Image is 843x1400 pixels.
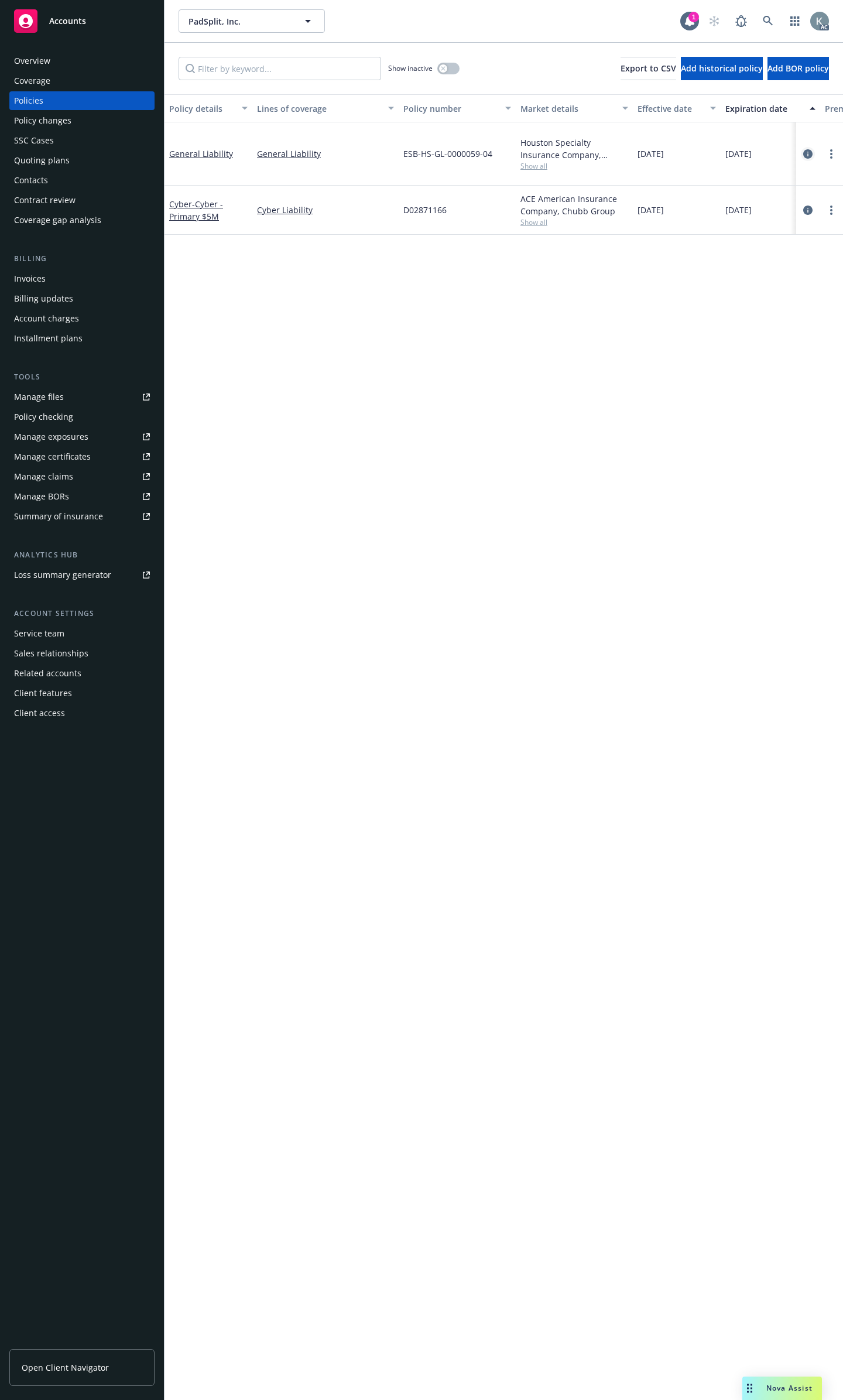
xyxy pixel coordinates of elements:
[14,447,91,466] div: Manage certificates
[9,191,155,210] a: Contract review
[257,148,394,160] a: General Liability
[14,408,73,426] div: Policy checking
[189,15,290,28] span: PadSplit, Inc.
[638,148,664,160] span: [DATE]
[9,684,155,703] a: Client features
[520,193,628,217] div: ACE American Insurance Company, Chubb Group
[721,94,820,122] button: Expiration date
[9,371,155,383] div: Tools
[681,63,763,74] span: Add historical policy
[824,203,838,217] a: more
[9,664,155,683] a: Related accounts
[725,148,752,160] span: [DATE]
[9,408,155,426] a: Policy checking
[520,161,628,171] span: Show all
[9,704,155,723] a: Client access
[14,71,50,90] div: Coverage
[9,52,155,70] a: Overview
[9,447,155,466] a: Manage certificates
[14,388,64,406] div: Manage files
[14,507,103,526] div: Summary of insurance
[388,63,433,73] span: Show inactive
[520,217,628,227] span: Show all
[688,12,699,22] div: 1
[169,102,235,115] div: Policy details
[14,111,71,130] div: Policy changes
[9,253,155,265] div: Billing
[14,151,70,170] div: Quoting plans
[14,644,88,663] div: Sales relationships
[725,102,803,115] div: Expiration date
[252,94,399,122] button: Lines of coverage
[14,624,64,643] div: Service team
[9,566,155,584] a: Loss summary generator
[633,94,721,122] button: Effective date
[766,1383,813,1393] span: Nova Assist
[169,198,223,222] span: - Cyber - Primary $5M
[14,191,76,210] div: Contract review
[9,309,155,328] a: Account charges
[14,309,79,328] div: Account charges
[14,171,48,190] div: Contacts
[9,91,155,110] a: Policies
[638,102,703,115] div: Effective date
[14,467,73,486] div: Manage claims
[9,329,155,348] a: Installment plans
[621,57,676,80] button: Export to CSV
[22,1361,109,1374] span: Open Client Navigator
[169,198,223,222] a: Cyber
[257,102,381,115] div: Lines of coverage
[9,427,155,446] a: Manage exposures
[14,269,46,288] div: Invoices
[14,566,111,584] div: Loss summary generator
[179,57,381,80] input: Filter by keyword...
[520,136,628,161] div: Houston Specialty Insurance Company, Houston Specialty Insurance Company, RT Specialty Insurance ...
[9,549,155,561] div: Analytics hub
[14,52,50,70] div: Overview
[824,147,838,161] a: more
[767,57,829,80] button: Add BOR policy
[638,204,664,216] span: [DATE]
[169,148,233,159] a: General Liability
[9,644,155,663] a: Sales relationships
[9,151,155,170] a: Quoting plans
[9,507,155,526] a: Summary of insurance
[9,467,155,486] a: Manage claims
[14,91,43,110] div: Policies
[742,1377,757,1400] div: Drag to move
[14,329,83,348] div: Installment plans
[403,102,498,115] div: Policy number
[702,9,726,33] a: Start snowing
[756,9,780,33] a: Search
[14,211,101,230] div: Coverage gap analysis
[742,1377,822,1400] button: Nova Assist
[621,63,676,74] span: Export to CSV
[767,63,829,74] span: Add BOR policy
[179,9,325,33] button: PadSplit, Inc.
[9,388,155,406] a: Manage files
[14,289,73,308] div: Billing updates
[14,131,54,150] div: SSC Cases
[810,12,829,30] img: photo
[14,664,81,683] div: Related accounts
[257,204,394,216] a: Cyber Liability
[9,487,155,506] a: Manage BORs
[9,608,155,619] div: Account settings
[783,9,807,33] a: Switch app
[9,131,155,150] a: SSC Cases
[516,94,633,122] button: Market details
[9,5,155,37] a: Accounts
[14,684,72,703] div: Client features
[729,9,753,33] a: Report a Bug
[9,289,155,308] a: Billing updates
[399,94,516,122] button: Policy number
[9,171,155,190] a: Contacts
[801,203,815,217] a: circleInformation
[14,487,69,506] div: Manage BORs
[9,111,155,130] a: Policy changes
[9,269,155,288] a: Invoices
[165,94,252,122] button: Policy details
[801,147,815,161] a: circleInformation
[520,102,615,115] div: Market details
[14,704,65,723] div: Client access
